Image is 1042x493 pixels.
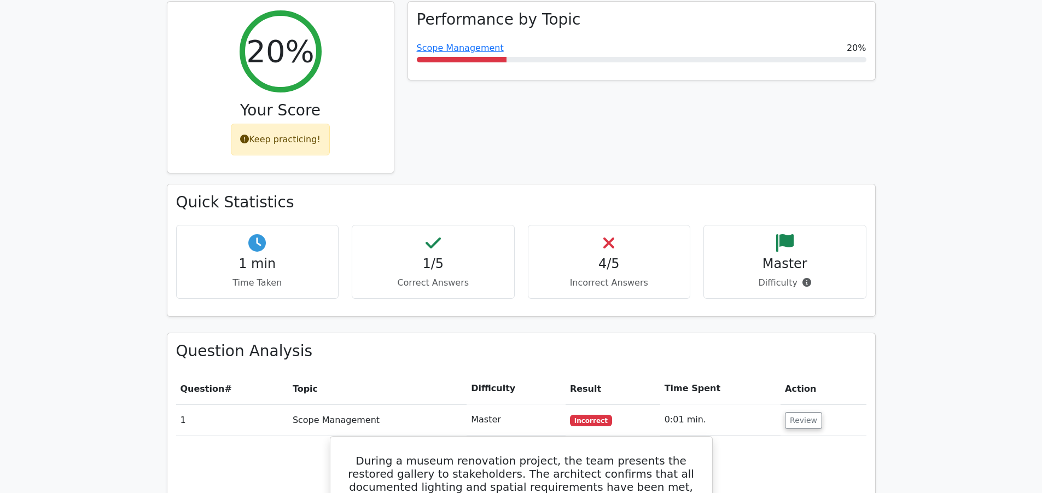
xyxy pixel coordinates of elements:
h4: 4/5 [537,256,682,272]
p: Time Taken [185,276,330,289]
h3: Question Analysis [176,342,866,361]
span: 20% [847,42,866,55]
h4: 1/5 [361,256,505,272]
p: Difficulty [713,276,857,289]
p: Correct Answers [361,276,505,289]
a: Scope Management [417,43,504,53]
th: Difficulty [467,373,566,404]
td: 0:01 min. [660,404,781,436]
span: Incorrect [570,415,612,426]
h2: 20% [246,33,314,69]
h3: Quick Statistics [176,193,866,212]
th: Result [566,373,660,404]
button: Review [785,412,822,429]
td: 1 [176,404,288,436]
td: Scope Management [288,404,467,436]
h3: Your Score [176,101,385,120]
h4: 1 min [185,256,330,272]
p: Incorrect Answers [537,276,682,289]
th: Time Spent [660,373,781,404]
th: Action [781,373,866,404]
div: Keep practicing! [231,124,330,155]
th: # [176,373,288,404]
h4: Master [713,256,857,272]
th: Topic [288,373,467,404]
td: Master [467,404,566,436]
h3: Performance by Topic [417,10,581,29]
span: Question [181,384,225,394]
